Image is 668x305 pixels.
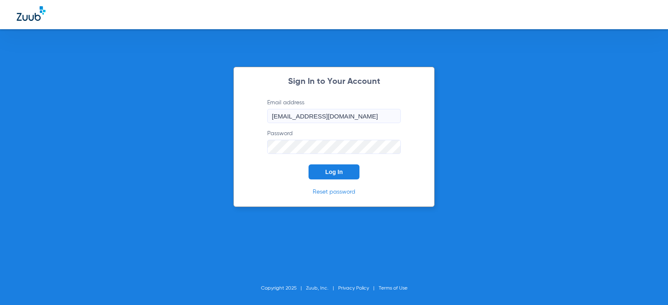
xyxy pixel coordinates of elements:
[255,78,413,86] h2: Sign In to Your Account
[338,286,369,291] a: Privacy Policy
[261,284,306,292] li: Copyright 2025
[267,109,401,123] input: Email address
[313,189,355,195] a: Reset password
[267,98,401,123] label: Email address
[325,169,343,175] span: Log In
[309,164,359,179] button: Log In
[267,129,401,154] label: Password
[379,286,407,291] a: Terms of Use
[267,140,401,154] input: Password
[17,6,46,21] img: Zuub Logo
[306,284,338,292] li: Zuub, Inc.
